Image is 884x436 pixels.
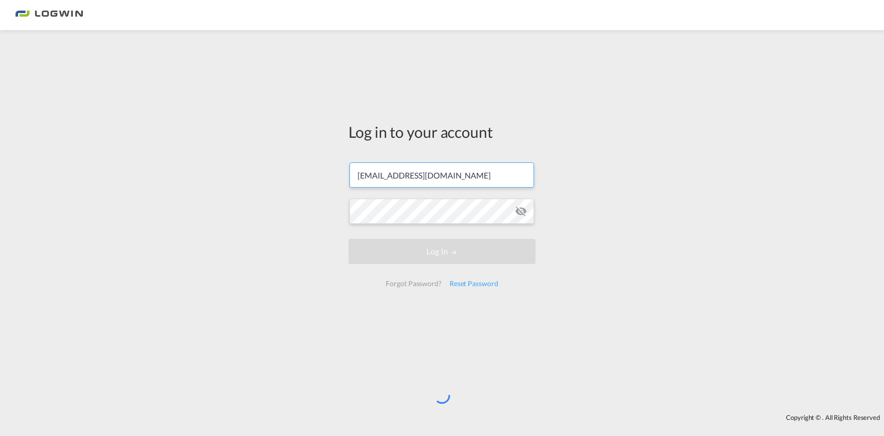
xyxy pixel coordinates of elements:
button: LOGIN [348,239,536,264]
md-icon: icon-eye-off [515,205,527,217]
div: Forgot Password? [382,275,445,293]
img: 2761ae10d95411efa20a1f5e0282d2d7.png [15,4,83,27]
div: Reset Password [446,275,502,293]
input: Enter email/phone number [349,162,534,188]
div: Log in to your account [348,121,536,142]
